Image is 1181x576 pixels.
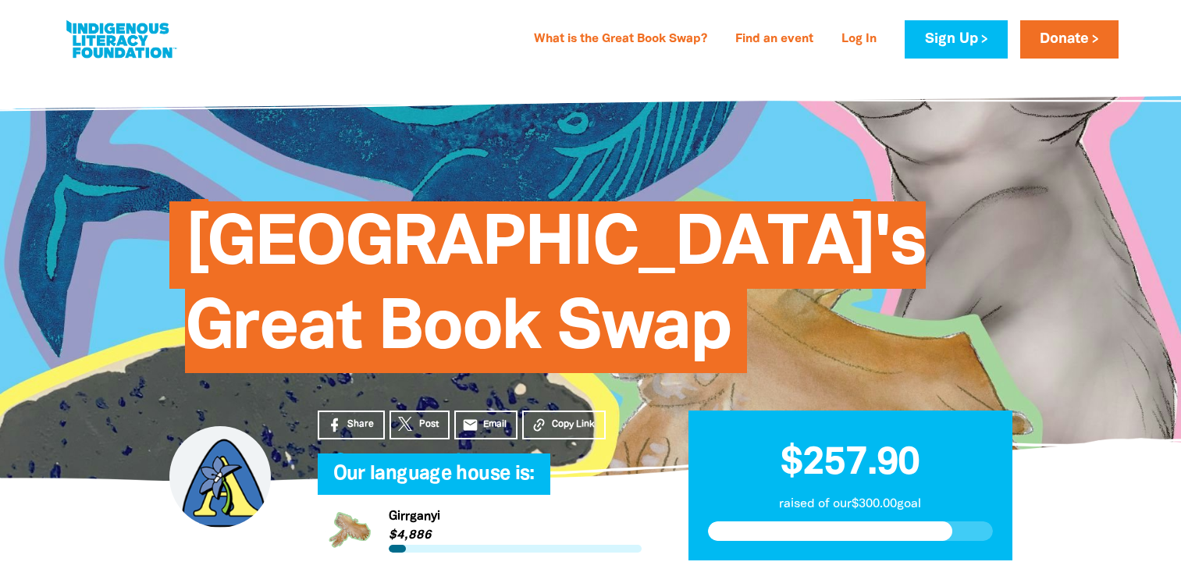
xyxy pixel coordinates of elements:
a: Log In [832,27,886,52]
span: [GEOGRAPHIC_DATA]'s Great Book Swap [185,213,926,373]
i: email [462,417,478,433]
span: Share [347,418,374,432]
a: Donate [1020,20,1119,59]
span: Copy Link [552,418,595,432]
a: Sign Up [905,20,1007,59]
p: raised of our $300.00 goal [708,495,993,514]
a: Post [390,411,450,439]
a: Find an event [726,27,823,52]
button: Copy Link [522,411,606,439]
span: Email [483,418,507,432]
span: $257.90 [781,446,920,482]
span: Our language house is: [333,465,535,495]
a: Share [318,411,385,439]
h6: My Team [318,479,642,489]
span: Post [419,418,439,432]
a: What is the Great Book Swap? [525,27,717,52]
a: emailEmail [454,411,518,439]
